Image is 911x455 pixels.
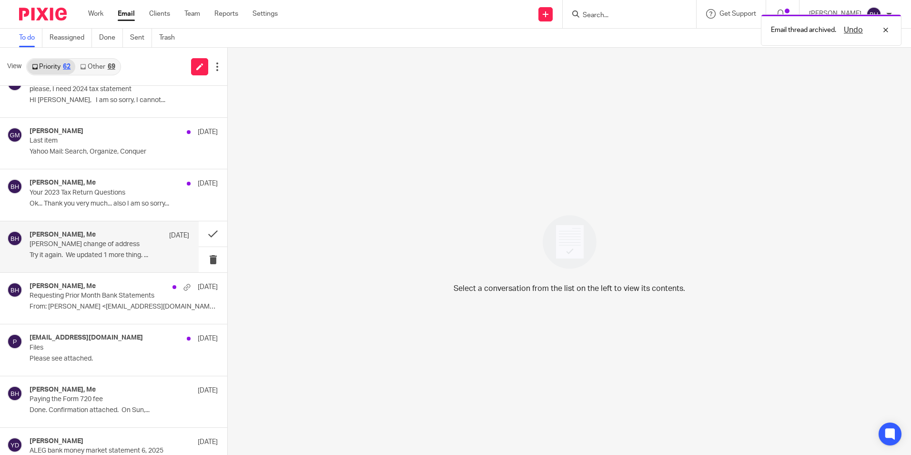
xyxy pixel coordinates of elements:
[198,334,218,343] p: [DATE]
[454,283,685,294] p: Select a conversation from the list on the left to view its contents.
[30,231,96,239] h4: [PERSON_NAME], Me
[30,303,218,311] p: From: [PERSON_NAME] <[EMAIL_ADDRESS][DOMAIN_NAME]>...
[198,437,218,447] p: [DATE]
[7,179,22,194] img: svg%3E
[88,9,103,19] a: Work
[866,7,881,22] img: svg%3E
[7,386,22,401] img: svg%3E
[7,334,22,349] img: svg%3E
[30,240,157,248] p: [PERSON_NAME] change of address
[149,9,170,19] a: Clients
[198,127,218,137] p: [DATE]
[30,127,83,135] h4: [PERSON_NAME]
[118,9,135,19] a: Email
[30,395,180,403] p: Paying the Form 720 fee
[30,137,180,145] p: Last item
[30,200,218,208] p: Ok... Thank you very much... also I am so sorry...
[99,29,123,47] a: Done
[30,179,96,187] h4: [PERSON_NAME], Me
[214,9,238,19] a: Reports
[63,63,71,70] div: 62
[536,209,603,275] img: image
[7,282,22,298] img: svg%3E
[7,127,22,143] img: svg%3E
[19,29,42,47] a: To do
[30,344,180,352] p: Files
[7,62,21,72] span: View
[30,85,180,93] p: please, I need 2024 tax statement
[169,231,189,240] p: [DATE]
[30,355,218,363] p: Please see attached.
[30,406,218,414] p: Done. Confirmation attached. On Sun,...
[30,148,218,156] p: Yahoo Mail: Search, Organize, Conquer
[75,59,120,74] a: Other69
[30,437,83,445] h4: [PERSON_NAME]
[30,447,180,455] p: ALEG bank money market statement 6, 2025
[771,25,836,35] p: Email thread archived.
[159,29,182,47] a: Trash
[30,386,96,394] h4: [PERSON_NAME], Me
[30,334,143,342] h4: [EMAIL_ADDRESS][DOMAIN_NAME]
[7,437,22,453] img: svg%3E
[253,9,278,19] a: Settings
[198,282,218,292] p: [DATE]
[30,189,180,197] p: Your 2023 Tax Return Questions
[27,59,75,74] a: Priority62
[30,251,189,259] p: Try it again. We updated 1 more thing. ...
[198,386,218,395] p: [DATE]
[130,29,152,47] a: Sent
[198,179,218,188] p: [DATE]
[841,24,866,36] button: Undo
[30,292,180,300] p: Requesting Prior Month Bank Statements
[50,29,92,47] a: Reassigned
[19,8,67,21] img: Pixie
[184,9,200,19] a: Team
[30,282,96,290] h4: [PERSON_NAME], Me
[30,96,218,104] p: HI [PERSON_NAME], I am so sorry, I cannot...
[7,231,22,246] img: svg%3E
[108,63,115,70] div: 69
